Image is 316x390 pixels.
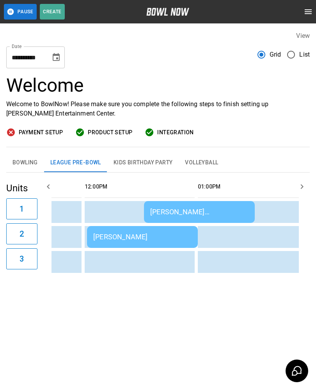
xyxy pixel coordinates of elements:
span: Grid [270,50,281,59]
button: Bowling [6,153,44,172]
h6: 2 [20,228,24,240]
p: Welcome to BowlNow! Please make sure you complete the following steps to finish setting up [PERSO... [6,100,310,118]
h5: Units [6,182,37,194]
th: 12:00PM [85,176,195,198]
label: View [296,32,310,39]
button: Pause [4,4,37,20]
button: Create [40,4,65,20]
button: Volleyball [179,153,224,172]
button: 2 [6,223,37,244]
button: 1 [6,198,37,219]
div: [PERSON_NAME] [PERSON_NAME][GEOGRAPHIC_DATA] [150,208,249,216]
div: [PERSON_NAME] [93,233,192,241]
span: Integration [157,128,194,137]
img: logo [146,8,189,16]
h6: 3 [20,253,24,265]
button: open drawer [300,4,316,20]
button: League Pre-Bowl [44,153,107,172]
h6: 1 [20,203,24,215]
span: Payment Setup [19,128,63,137]
button: Kids Birthday Party [107,153,179,172]
span: Product Setup [88,128,132,137]
div: inventory tabs [6,153,310,172]
button: Choose date, selected date is Sep 1, 2025 [48,50,64,65]
th: 01:00PM [198,176,308,198]
span: List [299,50,310,59]
button: 3 [6,248,37,269]
h3: Welcome [6,75,310,96]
